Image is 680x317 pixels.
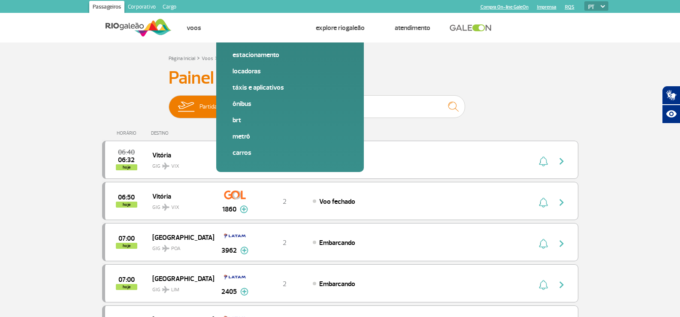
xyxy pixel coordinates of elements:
[233,50,348,60] a: Estacionamento
[233,115,348,125] a: BRT
[222,204,236,214] span: 1860
[118,149,135,155] span: 2025-10-01 06:40:00
[118,277,135,283] span: 2025-10-01 07:00:00
[565,4,574,10] a: RQS
[283,239,287,247] span: 2
[293,95,465,118] input: Voo, cidade ou cia aérea
[152,158,207,170] span: GIG
[162,163,169,169] img: destiny_airplane.svg
[395,24,430,32] a: Atendimento
[537,4,556,10] a: Imprensa
[662,105,680,124] button: Abrir recursos assistivos.
[214,130,257,136] div: CIA AÉREA
[152,273,207,284] span: [GEOGRAPHIC_DATA]
[118,157,135,163] span: 2025-10-01 06:32:25
[152,190,207,202] span: Vitória
[539,280,548,290] img: sino-painel-voo.svg
[240,205,248,213] img: mais-info-painel-voo.svg
[231,24,286,32] a: Como chegar e sair
[171,204,179,211] span: VIX
[319,197,355,206] span: Voo fechado
[89,1,124,15] a: Passageiros
[162,286,169,293] img: destiny_airplane.svg
[556,156,567,166] img: seta-direita-painel-voo.svg
[233,83,348,92] a: Táxis e aplicativos
[215,53,218,63] a: >
[116,284,137,290] span: hoje
[169,67,512,89] h3: Painel de Voos
[105,130,151,136] div: HORÁRIO
[556,239,567,249] img: seta-direita-painel-voo.svg
[152,281,207,294] span: GIG
[539,156,548,166] img: sino-painel-voo.svg
[481,4,529,10] a: Compra On-line GaleOn
[556,280,567,290] img: seta-direita-painel-voo.svg
[116,202,137,208] span: hoje
[319,280,355,288] span: Embarcando
[118,235,135,242] span: 2025-10-01 07:00:00
[171,245,181,253] span: POA
[240,247,248,254] img: mais-info-painel-voo.svg
[116,164,137,170] span: hoje
[116,243,137,249] span: hoje
[283,197,287,206] span: 2
[221,287,237,297] span: 2405
[118,194,135,200] span: 2025-10-01 06:50:00
[152,149,207,160] span: Vitória
[240,288,248,296] img: mais-info-painel-voo.svg
[197,53,200,63] a: >
[187,24,201,32] a: Voos
[152,232,207,243] span: [GEOGRAPHIC_DATA]
[319,239,355,247] span: Embarcando
[151,130,214,136] div: DESTINO
[233,148,348,157] a: Carros
[283,280,287,288] span: 2
[124,1,159,15] a: Corporativo
[233,99,348,109] a: Ônibus
[316,24,365,32] a: Explore RIOgaleão
[152,199,207,211] span: GIG
[233,66,348,76] a: Locadoras
[172,96,199,118] img: slider-embarque
[662,86,680,105] button: Abrir tradutor de língua de sinais.
[199,96,220,118] span: Partidas
[169,55,195,62] a: Página Inicial
[162,204,169,211] img: destiny_airplane.svg
[539,197,548,208] img: sino-painel-voo.svg
[171,163,179,170] span: VIX
[233,132,348,141] a: Metrô
[152,240,207,253] span: GIG
[162,245,169,252] img: destiny_airplane.svg
[221,245,237,256] span: 3962
[202,55,213,62] a: Voos
[662,86,680,124] div: Plugin de acessibilidade da Hand Talk.
[556,197,567,208] img: seta-direita-painel-voo.svg
[159,1,180,15] a: Cargo
[171,286,179,294] span: LIM
[539,239,548,249] img: sino-painel-voo.svg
